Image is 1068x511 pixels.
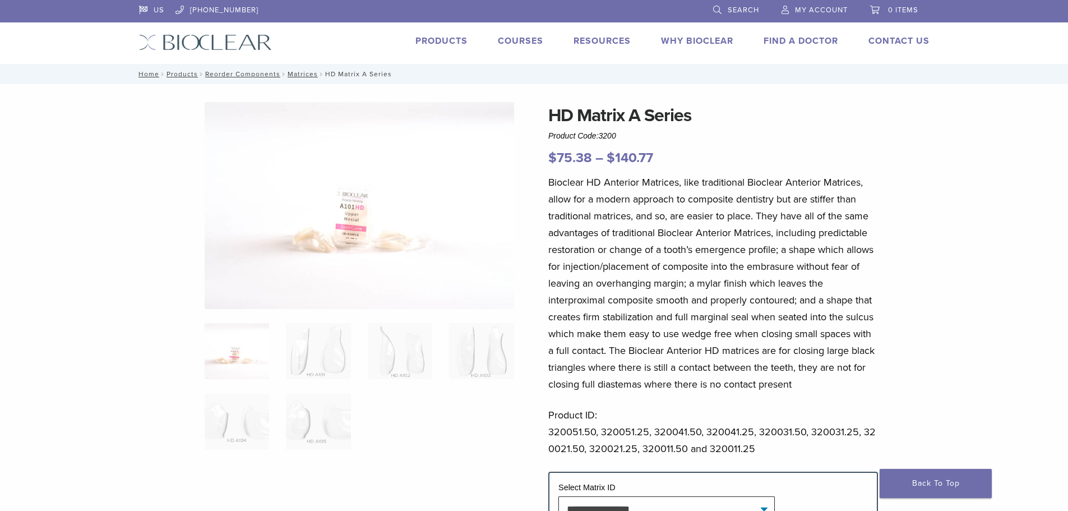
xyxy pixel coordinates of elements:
img: HD Matrix A Series - Image 4 [449,323,514,379]
a: Matrices [288,70,318,78]
bdi: 75.38 [548,150,592,166]
h1: HD Matrix A Series [548,102,878,129]
span: / [159,71,167,77]
span: My Account [795,6,848,15]
a: Reorder Components [205,70,280,78]
a: Back To Top [880,469,992,498]
p: Bioclear HD Anterior Matrices, like traditional Bioclear Anterior Matrices, allow for a modern ap... [548,174,878,393]
a: Courses [498,35,543,47]
a: Resources [574,35,631,47]
a: Find A Doctor [764,35,838,47]
a: Home [135,70,159,78]
span: $ [548,150,557,166]
a: Products [167,70,198,78]
img: HD Matrix A Series - Image 2 [286,323,350,379]
img: HD Matrix A Series - Image 3 [368,323,432,379]
span: / [280,71,288,77]
a: Products [415,35,468,47]
img: HD Matrix A Series - Image 6 [286,394,350,450]
span: / [198,71,205,77]
label: Select Matrix ID [558,483,616,492]
a: Contact Us [868,35,930,47]
span: 0 items [888,6,918,15]
p: Product ID: 320051.50, 320051.25, 320041.50, 320041.25, 320031.50, 320031.25, 320021.50, 320021.2... [548,407,878,457]
span: Search [728,6,759,15]
img: Anterior-HD-A-Series-Matrices-324x324.jpg [205,323,269,379]
img: Bioclear [139,34,272,50]
span: Product Code: [548,131,616,140]
span: 3200 [599,131,616,140]
img: Anterior HD A Series Matrices [205,102,514,309]
span: $ [607,150,615,166]
img: HD Matrix A Series - Image 5 [205,394,269,450]
bdi: 140.77 [607,150,653,166]
nav: HD Matrix A Series [131,64,938,84]
span: – [595,150,603,166]
span: / [318,71,325,77]
a: Why Bioclear [661,35,733,47]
